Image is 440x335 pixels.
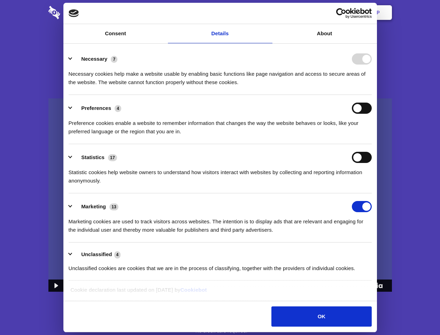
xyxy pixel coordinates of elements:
button: Unclassified (4) [69,250,125,259]
a: Details [168,24,272,43]
label: Preferences [81,105,111,111]
span: 17 [108,154,117,161]
button: OK [271,306,371,327]
div: Unclassified cookies are cookies that we are in the process of classifying, together with the pro... [69,259,372,273]
span: 4 [114,251,121,258]
a: Usercentrics Cookiebot - opens in a new window [311,8,372,18]
div: Cookie declaration last updated on [DATE] by [65,286,375,299]
button: Marketing (13) [69,201,123,212]
a: Contact [283,2,315,23]
button: Preferences (4) [69,103,126,114]
div: Necessary cookies help make a website usable by enabling basic functions like page navigation and... [69,65,372,87]
h4: Auto-redaction of sensitive data, encrypted data sharing and self-destructing private chats. Shar... [48,64,392,87]
button: Statistics (17) [69,152,122,163]
div: Statistic cookies help website owners to understand how visitors interact with websites by collec... [69,163,372,185]
label: Necessary [81,56,107,62]
a: About [272,24,377,43]
h1: Eliminate Slack Data Loss. [48,31,392,57]
button: Play Video [48,280,63,292]
img: Sharesecret [48,98,392,292]
label: Marketing [81,203,106,209]
img: logo-wordmark-white-trans-d4663122ce5f474addd5e946df7df03e33cb6a1c49d2221995e7729f52c070b2.svg [48,6,108,19]
div: Preference cookies enable a website to remember information that changes the way the website beha... [69,114,372,136]
a: Consent [63,24,168,43]
div: Marketing cookies are used to track visitors across websites. The intention is to display ads tha... [69,212,372,234]
a: Login [316,2,346,23]
label: Statistics [81,154,105,160]
a: Cookiebot [180,287,207,293]
a: Pricing [204,2,235,23]
span: 13 [109,203,118,210]
span: 4 [115,105,121,112]
button: Necessary (7) [69,53,122,65]
span: 7 [111,56,117,63]
img: logo [69,9,79,17]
